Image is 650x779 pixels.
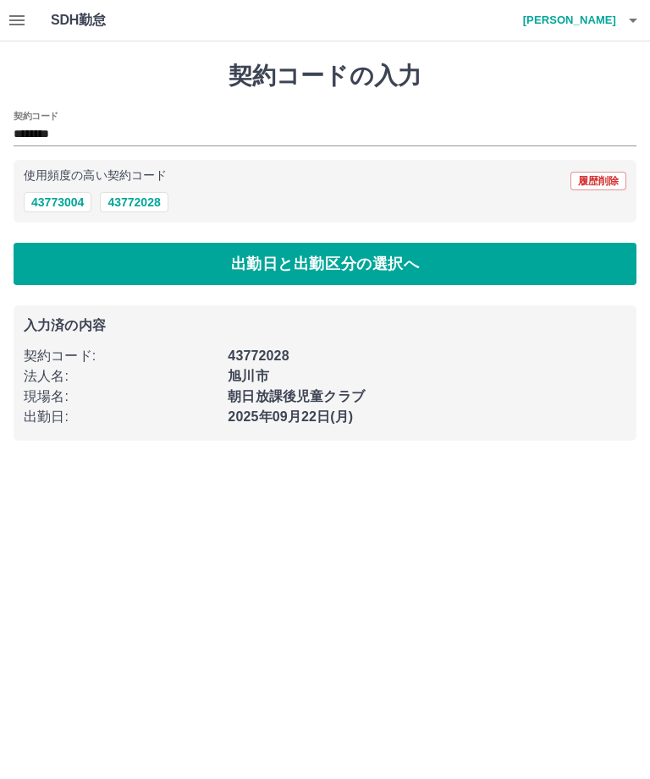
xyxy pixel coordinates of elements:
[24,319,626,332] p: 入力済の内容
[228,369,268,383] b: 旭川市
[24,192,91,212] button: 43773004
[24,387,218,407] p: 現場名 :
[24,366,218,387] p: 法人名 :
[24,346,218,366] p: 契約コード :
[100,192,168,212] button: 43772028
[24,170,167,182] p: 使用頻度の高い契約コード
[24,407,218,427] p: 出勤日 :
[14,109,58,123] h2: 契約コード
[14,243,636,285] button: 出勤日と出勤区分の選択へ
[228,348,289,363] b: 43772028
[14,62,636,91] h1: 契約コードの入力
[570,172,626,190] button: 履歴削除
[228,409,353,424] b: 2025年09月22日(月)
[228,389,365,403] b: 朝日放課後児童クラブ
